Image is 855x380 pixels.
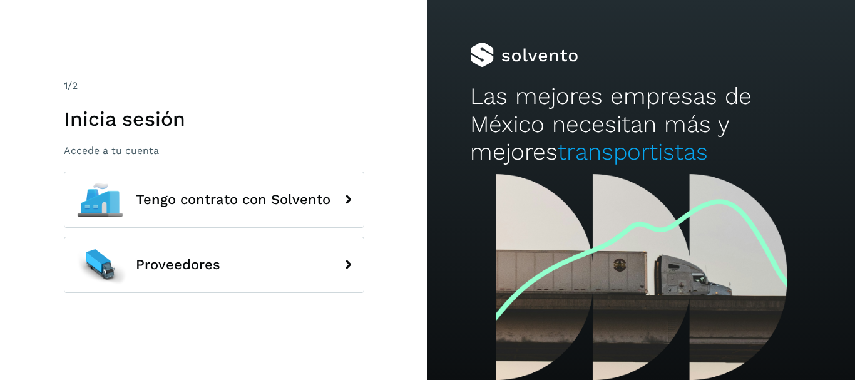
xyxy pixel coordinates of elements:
[64,80,68,91] span: 1
[64,78,364,93] div: /2
[64,237,364,293] button: Proveedores
[136,192,330,207] span: Tengo contrato con Solvento
[558,138,708,165] span: transportistas
[64,145,364,157] p: Accede a tu cuenta
[470,83,812,166] h2: Las mejores empresas de México necesitan más y mejores
[136,257,220,272] span: Proveedores
[64,172,364,228] button: Tengo contrato con Solvento
[64,107,364,131] h1: Inicia sesión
